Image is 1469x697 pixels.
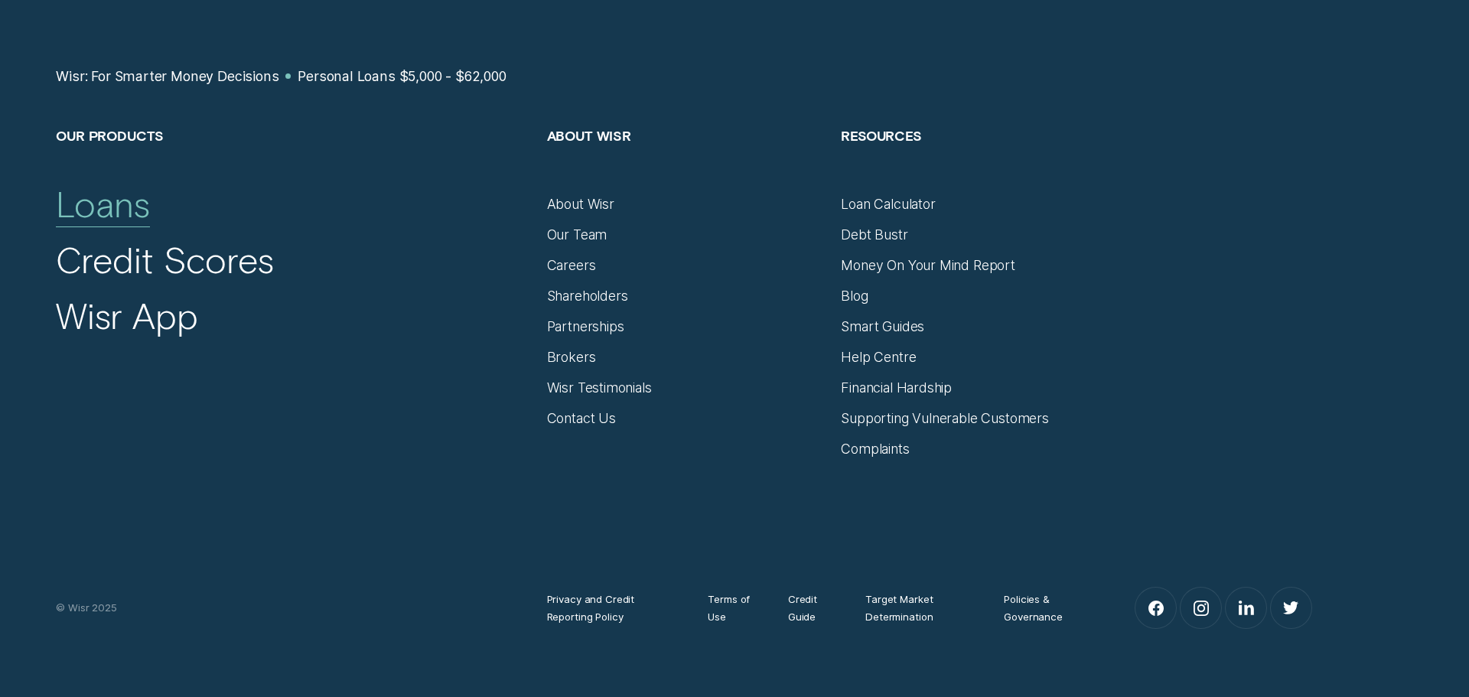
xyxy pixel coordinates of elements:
[841,257,1015,274] a: Money On Your Mind Report
[841,410,1049,427] a: Supporting Vulnerable Customers
[547,318,624,335] a: Partnerships
[1181,588,1221,628] a: Instagram
[298,68,506,85] a: Personal Loans $5,000 - $62,000
[56,182,149,226] a: Loans
[547,288,628,305] a: Shareholders
[841,288,868,305] a: Blog
[547,591,678,624] a: Privacy and Credit Reporting Policy
[547,379,652,396] a: Wisr Testimonials
[1135,588,1176,628] a: Facebook
[841,379,952,396] a: Financial Hardship
[1271,588,1311,628] a: Twitter
[547,257,596,274] a: Careers
[841,226,907,243] a: Debt Bustr
[841,441,909,458] a: Complaints
[56,238,274,282] a: Credit Scores
[1004,591,1088,624] a: Policies & Governance
[547,196,614,213] a: About Wisr
[547,226,607,243] a: Our Team
[788,591,835,624] a: Credit Guide
[865,591,973,624] a: Target Market Determination
[56,68,278,85] a: Wisr: For Smarter Money Decisions
[841,196,935,213] a: Loan Calculator
[547,349,596,366] a: Brokers
[1226,588,1266,628] a: LinkedIn
[547,410,616,427] a: Contact Us
[47,599,538,616] div: © Wisr 2025
[841,318,924,335] a: Smart Guides
[547,127,825,196] h2: About Wisr
[56,294,197,338] a: Wisr App
[841,349,916,366] a: Help Centre
[56,127,529,196] h2: Our Products
[841,127,1119,196] h2: Resources
[708,591,757,624] a: Terms of Use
